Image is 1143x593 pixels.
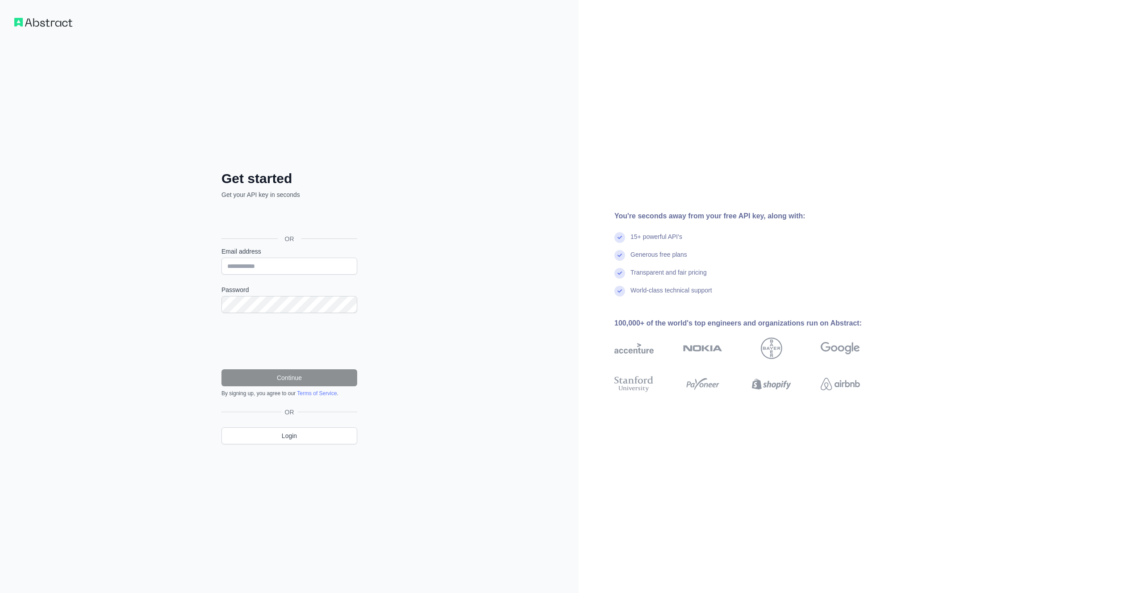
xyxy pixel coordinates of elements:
[221,390,357,397] div: By signing up, you agree to our .
[630,268,707,286] div: Transparent and fair pricing
[683,374,722,394] img: payoneer
[614,232,625,243] img: check mark
[297,390,337,397] a: Terms of Service
[614,211,889,221] div: You're seconds away from your free API key, along with:
[683,338,722,359] img: nokia
[278,234,301,243] span: OR
[221,171,357,187] h2: Get started
[752,374,791,394] img: shopify
[614,318,889,329] div: 100,000+ of the world's top engineers and organizations run on Abstract:
[630,250,687,268] div: Generous free plans
[630,286,712,304] div: World-class technical support
[221,369,357,386] button: Continue
[761,338,782,359] img: bayer
[630,232,682,250] div: 15+ powerful API's
[614,374,654,394] img: stanford university
[614,338,654,359] img: accenture
[821,338,860,359] img: google
[221,427,357,444] a: Login
[221,190,357,199] p: Get your API key in seconds
[281,408,298,417] span: OR
[221,285,357,294] label: Password
[217,209,360,229] iframe: כפתור לכניסה באמצעות חשבון Google
[614,268,625,279] img: check mark
[821,374,860,394] img: airbnb
[221,247,357,256] label: Email address
[221,324,357,359] iframe: reCAPTCHA
[614,250,625,261] img: check mark
[14,18,72,27] img: Workflow
[614,286,625,296] img: check mark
